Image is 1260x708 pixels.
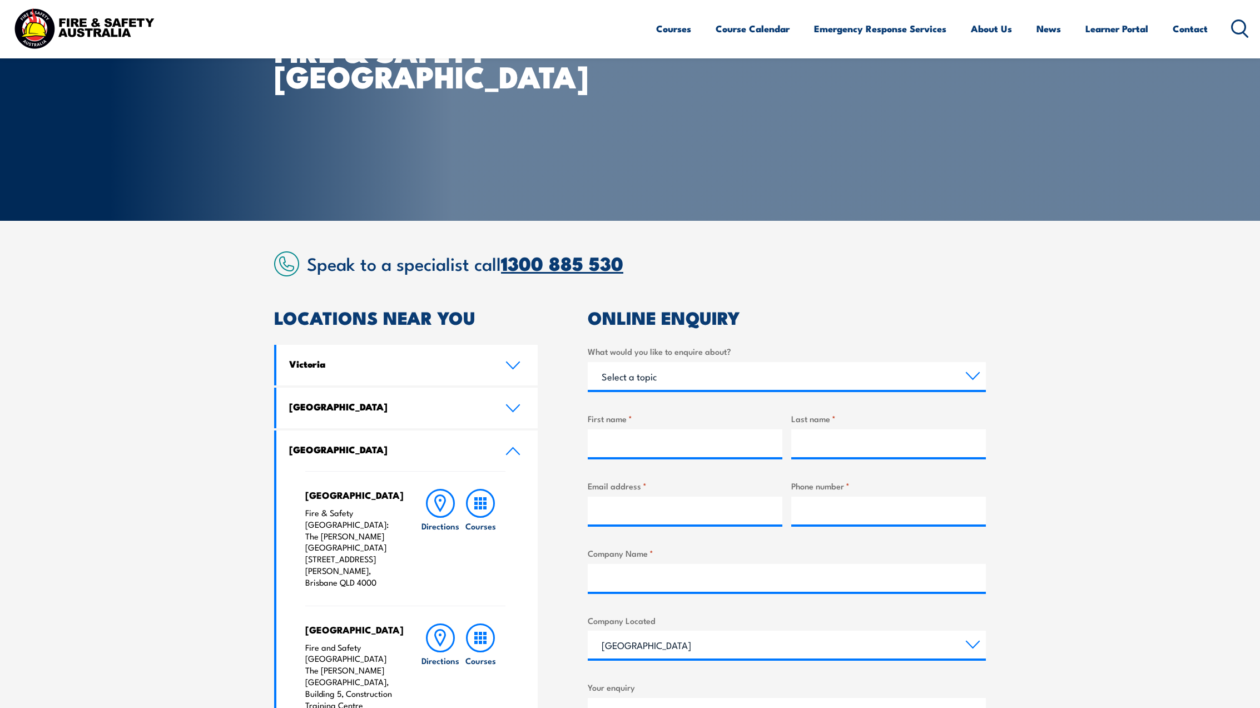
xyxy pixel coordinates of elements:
[716,14,790,43] a: Course Calendar
[460,489,500,588] a: Courses
[274,309,538,325] h2: LOCATIONS NEAR YOU
[1173,14,1208,43] a: Contact
[588,412,782,425] label: First name
[305,489,398,501] h4: [GEOGRAPHIC_DATA]
[501,248,623,278] a: 1300 885 530
[276,430,538,471] a: [GEOGRAPHIC_DATA]
[276,345,538,385] a: Victoria
[588,547,986,560] label: Company Name
[305,507,398,588] p: Fire & Safety [GEOGRAPHIC_DATA]: The [PERSON_NAME][GEOGRAPHIC_DATA] [STREET_ADDRESS][PERSON_NAME]...
[971,14,1012,43] a: About Us
[791,479,986,492] label: Phone number
[814,14,946,43] a: Emergency Response Services
[307,253,986,273] h2: Speak to a specialist call
[656,14,691,43] a: Courses
[465,520,496,532] h6: Courses
[289,443,488,456] h4: [GEOGRAPHIC_DATA]
[274,11,549,89] h1: FIRE & SAFETY [GEOGRAPHIC_DATA]
[1085,14,1148,43] a: Learner Portal
[276,388,538,428] a: [GEOGRAPHIC_DATA]
[588,479,782,492] label: Email address
[305,623,398,636] h4: [GEOGRAPHIC_DATA]
[465,655,496,666] h6: Courses
[289,358,488,370] h4: Victoria
[588,681,986,694] label: Your enquiry
[1036,14,1061,43] a: News
[289,400,488,413] h4: [GEOGRAPHIC_DATA]
[588,345,986,358] label: What would you like to enquire about?
[588,614,986,627] label: Company Located
[421,520,459,532] h6: Directions
[420,489,460,588] a: Directions
[421,655,459,666] h6: Directions
[588,309,986,325] h2: ONLINE ENQUIRY
[791,412,986,425] label: Last name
